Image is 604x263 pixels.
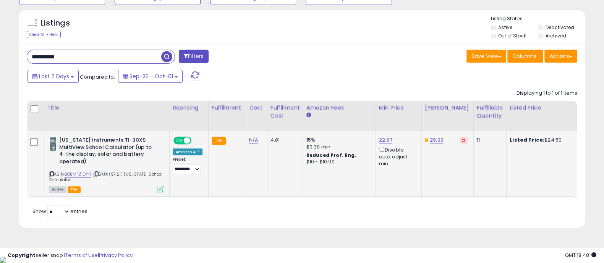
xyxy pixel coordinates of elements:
[498,24,512,31] label: Active
[544,50,577,63] button: Actions
[27,31,61,38] div: Clear All Filters
[510,104,576,112] div: Listed Price
[174,137,184,144] span: ON
[212,137,226,145] small: FBA
[39,73,69,80] span: Last 7 Days
[498,32,526,39] label: Out of Stock
[565,252,596,259] span: 2025-10-9 18:48 GMT
[173,157,202,174] div: Preset:
[65,171,91,177] a: B0BMFZ1DPN
[68,186,81,193] span: FBA
[306,159,370,165] div: $10 - $10.90
[466,50,506,63] button: Save View
[477,137,500,144] div: 11
[545,24,574,31] label: Deactivated
[130,73,173,80] span: Sep-25 - Oct-01
[179,50,209,63] button: Filters
[517,90,577,97] div: Displaying 1 to 1 of 1 items
[173,148,202,155] div: Amazon AI *
[212,104,243,112] div: Fulfillment
[379,136,392,144] a: 22.97
[512,52,536,60] span: Columns
[545,32,566,39] label: Archived
[306,104,372,112] div: Amazon Fees
[270,137,297,144] div: 4.01
[249,136,258,144] a: N/A
[306,112,311,119] small: Amazon Fees.
[173,104,205,112] div: Repricing
[49,186,66,193] span: All listings currently available for purchase on Amazon
[8,252,36,259] strong: Copyright
[80,73,115,81] span: Compared to:
[425,104,470,112] div: [PERSON_NAME]
[491,15,585,23] p: Listing States:
[32,208,87,215] span: Show: entries
[507,50,543,63] button: Columns
[28,70,79,83] button: Last 7 Days
[510,136,544,144] b: Listed Price:
[65,252,98,259] a: Terms of Use
[306,152,356,158] b: Reduced Prof. Rng.
[430,136,444,144] a: 29.99
[47,104,166,112] div: Title
[40,18,70,29] h5: Listings
[306,137,370,144] div: 15%
[379,145,416,167] div: Disable auto adjust min
[190,137,202,144] span: OFF
[8,252,133,259] div: seller snap | |
[379,104,418,112] div: Min Price
[99,252,133,259] a: Privacy Policy
[59,137,152,167] b: [US_STATE] Instruments TI-30XS MultiView School Calculator (up to 4-line display, solar and batte...
[49,137,57,152] img: 41ktKpSykAL._SL40_.jpg
[306,144,370,150] div: $0.30 min
[477,104,503,120] div: Fulfillable Quantity
[49,171,162,182] span: | SKU: ($7.21) [US_STATE] School Calculator
[270,104,300,120] div: Fulfillment Cost
[49,137,164,192] div: ASIN:
[249,104,264,112] div: Cost
[510,137,573,144] div: $24.50
[118,70,183,83] button: Sep-25 - Oct-01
